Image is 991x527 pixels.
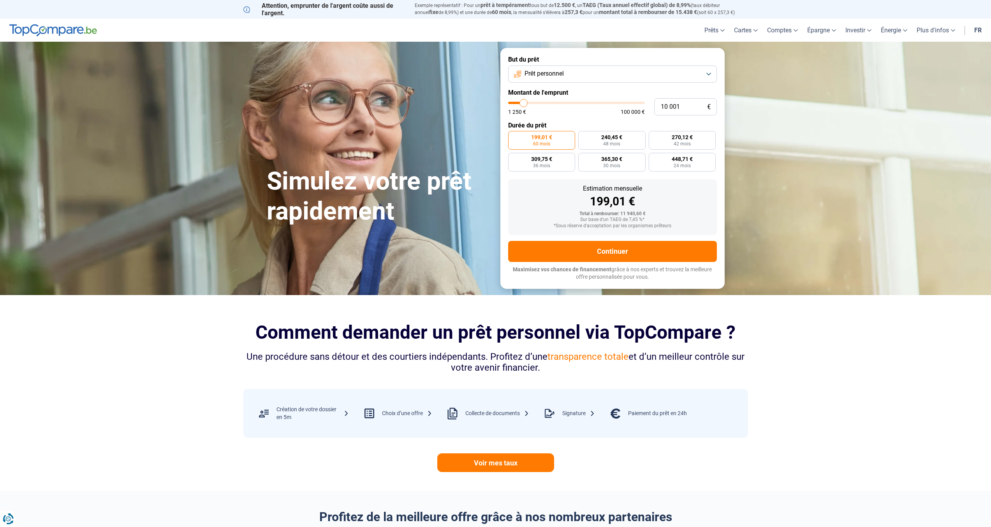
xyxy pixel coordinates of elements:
a: fr [970,19,986,42]
div: Création de votre dossier en 5m [276,406,349,421]
span: 42 mois [674,141,691,146]
div: *Sous réserve d'acceptation par les organismes prêteurs [514,223,711,229]
a: Énergie [876,19,912,42]
a: Plus d'infos [912,19,960,42]
a: Prêts [700,19,729,42]
div: Total à rembourser: 11 940,60 € [514,211,711,217]
span: Maximisez vos chances de financement [513,266,611,272]
div: Collecte de documents [465,410,529,417]
span: fixe [429,9,438,15]
span: 48 mois [603,141,620,146]
h2: Profitez de la meilleure offre grâce à nos nombreux partenaires [243,509,748,524]
span: 309,75 € [531,156,552,162]
span: 365,30 € [601,156,622,162]
span: 36 mois [533,163,550,168]
a: Investir [841,19,876,42]
button: Prêt personnel [508,65,717,83]
div: Estimation mensuelle [514,186,711,192]
label: But du prêt [508,56,717,63]
div: Sur base d'un TAEG de 7,45 %* [514,217,711,223]
span: transparence totale [547,351,628,362]
p: grâce à nos experts et trouvez la meilleure offre personnalisée pour vous. [508,266,717,281]
span: 199,01 € [531,134,552,140]
label: Durée du prêt [508,122,717,129]
span: 240,45 € [601,134,622,140]
span: 24 mois [674,163,691,168]
div: Paiement du prêt en 24h [628,410,687,417]
p: Exemple représentatif : Pour un tous but de , un (taux débiteur annuel de 8,99%) et une durée de ... [415,2,748,16]
span: 60 mois [492,9,511,15]
label: Montant de l'emprunt [508,89,717,96]
div: Choix d’une offre [382,410,432,417]
div: Signature [562,410,595,417]
h2: Comment demander un prêt personnel via TopCompare ? [243,322,748,343]
a: Voir mes taux [437,453,554,472]
span: 257,3 € [565,9,583,15]
span: 100 000 € [621,109,645,115]
p: Attention, emprunter de l'argent coûte aussi de l'argent. [243,2,405,17]
span: 1 250 € [508,109,526,115]
span: 60 mois [533,141,550,146]
img: TopCompare [9,24,97,37]
button: Continuer [508,241,717,262]
a: Comptes [762,19,803,42]
span: 12.500 € [554,2,575,8]
span: 448,71 € [672,156,693,162]
a: Épargne [803,19,841,42]
div: 199,01 € [514,196,711,207]
a: Cartes [729,19,762,42]
span: montant total à rembourser de 15.438 € [599,9,697,15]
span: 30 mois [603,163,620,168]
h1: Simulez votre prêt rapidement [267,166,491,226]
span: prêt à tempérament [481,2,530,8]
span: Prêt personnel [525,69,564,78]
div: Une procédure sans détour et des courtiers indépendants. Profitez d’une et d’un meilleur contrôle... [243,351,748,374]
span: € [707,104,711,110]
span: TAEG (Taux annuel effectif global) de 8,99% [583,2,691,8]
span: 270,12 € [672,134,693,140]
